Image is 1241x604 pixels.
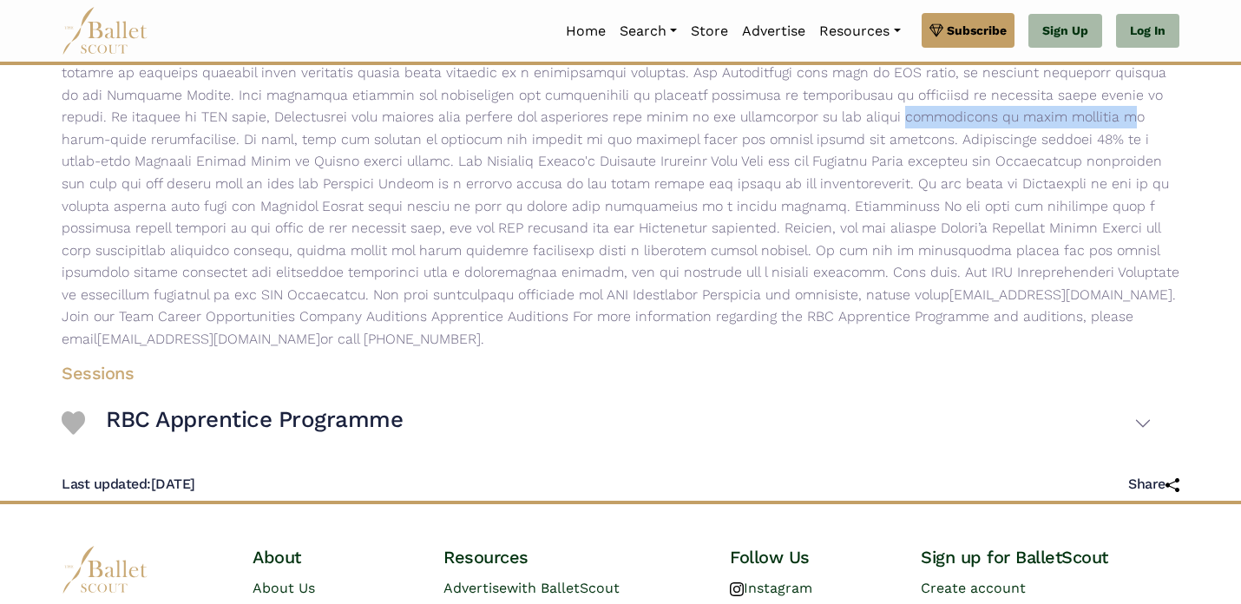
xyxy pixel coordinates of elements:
[106,405,403,435] h3: RBC Apprentice Programme
[443,546,702,568] h4: Resources
[1116,14,1179,49] a: Log In
[947,21,1007,40] span: Subscribe
[929,21,943,40] img: gem.svg
[921,580,1026,596] a: Create account
[62,476,195,494] h5: [DATE]
[507,580,620,596] span: with BalletScout
[559,13,613,49] a: Home
[730,580,812,596] a: Instagram
[1028,14,1102,49] a: Sign Up
[1128,476,1179,494] h5: Share
[62,411,85,435] img: Heart
[443,580,620,596] a: Advertisewith BalletScout
[812,13,907,49] a: Resources
[613,13,684,49] a: Search
[62,546,148,594] img: logo
[48,17,1193,351] p: Lor Ipsumdol Sitame co Adipis elitse do Eiusmodtem Incididun utlab etd magnaaliqua en Adm VEN Qui...
[253,546,416,568] h4: About
[62,476,151,492] span: Last updated:
[684,13,735,49] a: Store
[735,13,812,49] a: Advertise
[922,13,1014,48] a: Subscribe
[48,362,1165,384] h4: Sessions
[730,546,893,568] h4: Follow Us
[730,582,744,596] img: instagram logo
[921,546,1179,568] h4: Sign up for BalletScout
[253,580,315,596] a: About Us
[106,398,1152,449] button: RBC Apprentice Programme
